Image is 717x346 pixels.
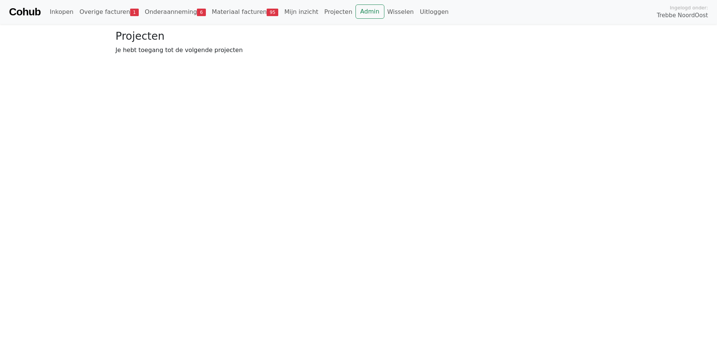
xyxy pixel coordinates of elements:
a: Cohub [9,3,40,21]
span: 95 [267,9,278,16]
a: Inkopen [46,4,76,19]
a: Admin [355,4,384,19]
h3: Projecten [115,30,601,43]
a: Mijn inzicht [281,4,321,19]
span: 1 [130,9,139,16]
p: Je hebt toegang tot de volgende projecten [115,46,601,55]
a: Onderaanneming6 [142,4,209,19]
a: Materiaal facturen95 [209,4,282,19]
a: Uitloggen [417,4,451,19]
span: Ingelogd onder: [670,4,708,11]
a: Projecten [321,4,355,19]
span: 6 [197,9,205,16]
a: Overige facturen1 [76,4,142,19]
span: Trebbe NoordOost [657,11,708,20]
a: Wisselen [384,4,417,19]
